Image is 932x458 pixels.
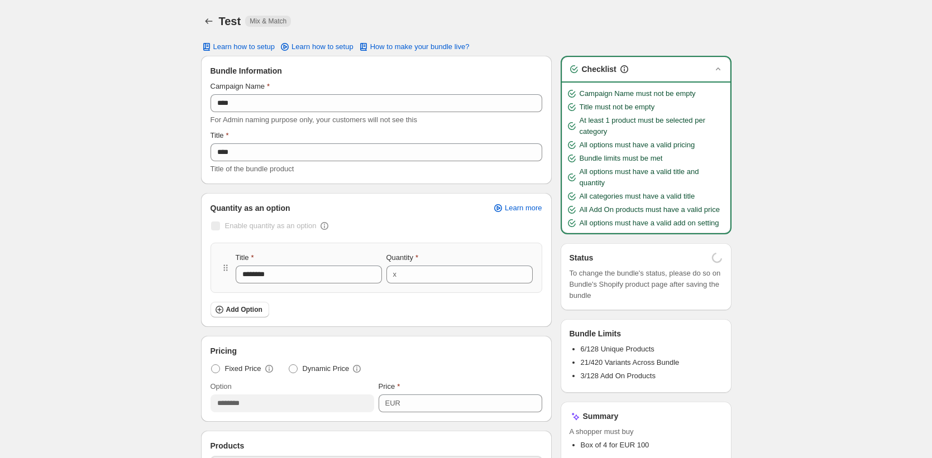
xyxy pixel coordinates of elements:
li: Box of 4 for EUR 100 [581,440,723,451]
button: Back [201,13,217,29]
span: Fixed Price [225,363,261,374]
span: 21/420 Variants Across Bundle [581,358,680,367]
h1: Test [219,15,241,28]
h3: Bundle Limits [570,328,622,339]
span: At least 1 product must be selected per category [580,115,726,137]
h3: Status [570,252,594,263]
span: Campaign Name must not be empty [580,88,696,99]
label: Title [236,252,254,263]
span: How to make your bundle live? [370,42,470,51]
span: Learn more [505,204,542,213]
span: Title must not be empty [580,102,655,113]
span: Products [211,440,245,451]
div: x [393,269,397,280]
span: Bundle Information [211,65,282,76]
a: Learn how to setup [273,39,360,55]
span: Learn how to setup [213,42,275,51]
a: Learn more [486,200,548,216]
label: Price [379,381,400,392]
span: All Add On products must have a valid price [580,204,720,215]
div: EUR [385,398,400,409]
span: A shopper must buy [570,426,723,437]
label: Option [211,381,232,392]
span: Dynamic Price [303,363,350,374]
span: All categories must have a valid title [580,191,695,202]
span: Quantity as an option [211,203,290,214]
label: Title [211,130,229,141]
span: For Admin naming purpose only, your customers will not see this [211,115,417,124]
h3: Checklist [582,64,616,75]
span: All options must have a valid pricing [580,139,695,151]
h3: Summary [583,411,619,422]
span: All options must have a valid add on setting [580,218,719,229]
span: Add Option [226,305,262,314]
span: 3/128 Add On Products [581,372,656,380]
button: Learn how to setup [194,39,282,55]
button: How to make your bundle live? [351,39,476,55]
label: Campaign Name [211,81,270,92]
label: Quantity [386,252,418,263]
span: All options must have a valid title and quantity [580,166,726,189]
span: Pricing [211,345,237,356]
button: Add Option [211,302,269,317]
span: Learn how to setup [291,42,353,51]
span: To change the bundle's status, please do so on Bundle's Shopify product page after saving the bundle [570,268,723,301]
span: 6/128 Unique Products [581,345,654,353]
span: Enable quantity as an option [225,221,317,230]
span: Bundle limits must be met [580,153,663,164]
span: Title of the bundle product [211,165,294,173]
span: Mix & Match [250,17,286,26]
